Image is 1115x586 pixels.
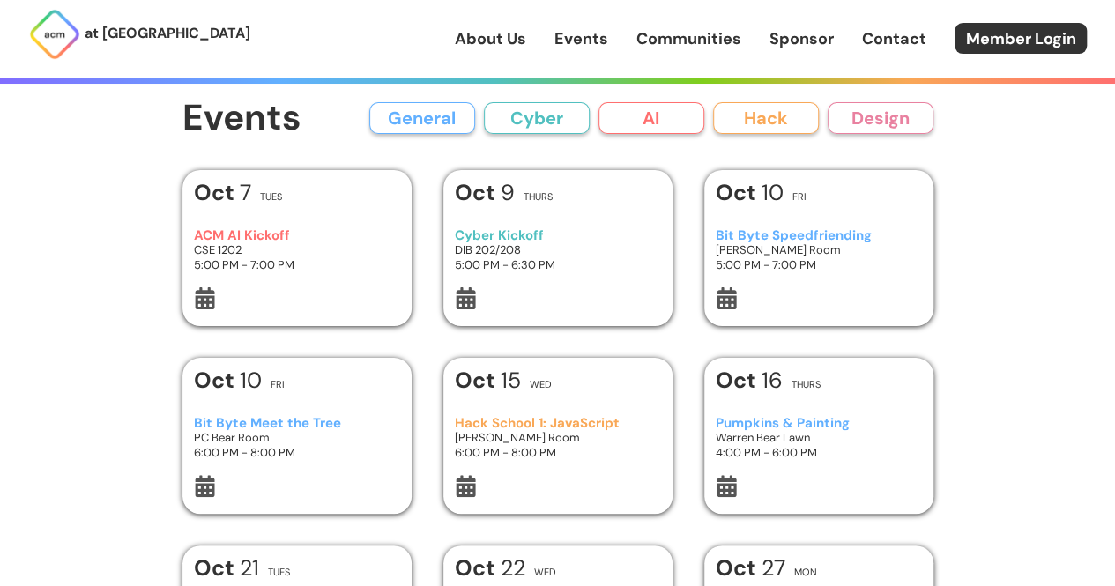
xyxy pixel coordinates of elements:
h1: 10 [194,369,262,391]
button: Hack [713,102,819,134]
h3: Bit Byte Meet the Tree [194,416,399,431]
h2: Wed [534,567,556,577]
h3: 5:00 PM - 6:30 PM [455,257,660,272]
h3: [PERSON_NAME] Room [455,430,660,445]
h3: Hack School 1: JavaScript [455,416,660,431]
h3: 4:00 PM - 6:00 PM [716,445,921,460]
b: Oct [194,366,240,395]
h3: PC Bear Room [194,430,399,445]
h3: 6:00 PM - 8:00 PM [455,445,660,460]
b: Oct [194,553,240,582]
b: Oct [455,553,501,582]
h3: 5:00 PM - 7:00 PM [194,257,399,272]
b: Oct [194,178,240,207]
a: Member Login [955,23,1087,54]
b: Oct [716,553,762,582]
h3: DIB 202/208 [455,242,660,257]
a: Events [554,27,608,50]
button: General [369,102,475,134]
h1: 16 [716,369,783,391]
a: Communities [636,27,741,50]
b: Oct [716,178,762,207]
button: Design [828,102,933,134]
h3: Pumpkins & Painting [716,416,921,431]
h2: Tues [260,192,282,202]
h2: Fri [792,192,807,202]
h3: CSE 1202 [194,242,399,257]
h3: ACM AI Kickoff [194,228,399,243]
h1: 15 [455,369,521,391]
a: at [GEOGRAPHIC_DATA] [28,8,250,61]
h2: Thurs [524,192,553,202]
h1: 22 [455,557,525,579]
img: ACM Logo [28,8,81,61]
h3: Bit Byte Speedfriending [716,228,921,243]
a: Sponsor [769,27,834,50]
h1: 10 [716,182,784,204]
b: Oct [716,366,762,395]
a: About Us [455,27,526,50]
h1: 21 [194,557,259,579]
h2: Tues [268,567,290,577]
h2: Mon [794,567,817,577]
h1: 7 [194,182,251,204]
button: AI [598,102,704,134]
h3: 5:00 PM - 7:00 PM [716,257,921,272]
h1: 9 [455,182,515,204]
p: at [GEOGRAPHIC_DATA] [85,22,250,45]
b: Oct [455,178,501,207]
h2: Wed [530,380,552,389]
h2: Thurs [792,380,821,389]
h1: 27 [716,557,785,579]
b: Oct [455,366,501,395]
h3: Cyber Kickoff [455,228,660,243]
h3: [PERSON_NAME] Room [716,242,921,257]
h1: Events [182,99,301,138]
h3: Warren Bear Lawn [716,430,921,445]
h3: 6:00 PM - 8:00 PM [194,445,399,460]
h2: Fri [271,380,285,389]
a: Contact [862,27,926,50]
button: Cyber [484,102,590,134]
